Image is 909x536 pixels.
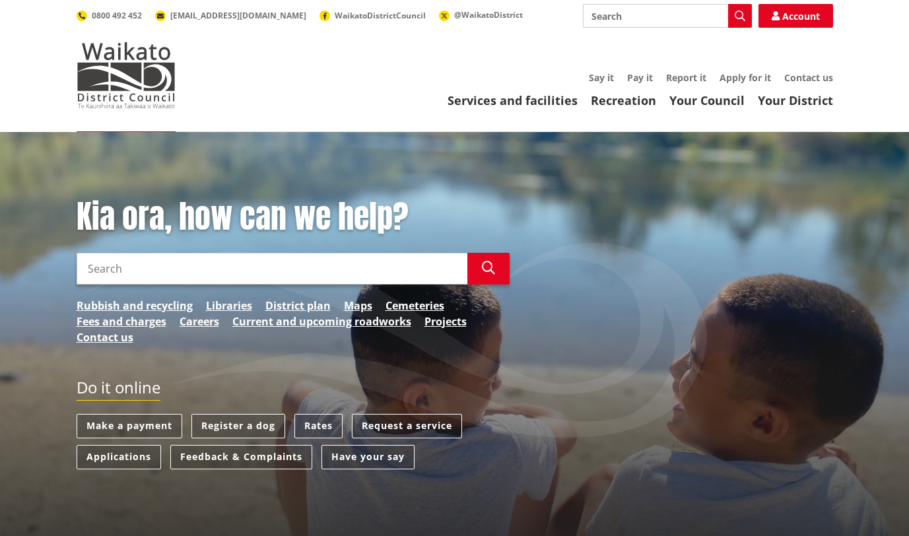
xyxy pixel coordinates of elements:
a: Say it [589,71,614,84]
a: @WaikatoDistrict [439,9,523,20]
h2: Do it online [77,378,160,401]
a: Cemeteries [386,298,444,314]
a: Current and upcoming roadworks [232,314,411,329]
a: Projects [424,314,467,329]
a: [EMAIL_ADDRESS][DOMAIN_NAME] [155,10,306,21]
a: Contact us [784,71,833,84]
a: Request a service [352,414,462,438]
img: Waikato District Council - Te Kaunihera aa Takiwaa o Waikato [77,42,176,108]
a: Careers [180,314,219,329]
a: Rates [294,414,343,438]
a: 0800 492 452 [77,10,142,21]
h1: Kia ora, how can we help? [77,198,510,236]
a: District plan [265,298,331,314]
span: 0800 492 452 [92,10,142,21]
a: Feedback & Complaints [170,445,312,469]
a: Fees and charges [77,314,166,329]
a: Apply for it [720,71,771,84]
a: Applications [77,445,161,469]
a: Register a dog [191,414,285,438]
a: Contact us [77,329,133,345]
span: @WaikatoDistrict [454,9,523,20]
input: Search input [77,253,467,285]
span: WaikatoDistrictCouncil [335,10,426,21]
a: Pay it [627,71,653,84]
a: Account [758,4,833,28]
a: Your District [758,92,833,108]
span: [EMAIL_ADDRESS][DOMAIN_NAME] [170,10,306,21]
a: Services and facilities [448,92,578,108]
a: Rubbish and recycling [77,298,193,314]
input: Search input [583,4,752,28]
a: Your Council [669,92,745,108]
a: Libraries [206,298,252,314]
a: Recreation [591,92,656,108]
a: Make a payment [77,414,182,438]
a: Have your say [321,445,415,469]
a: Report it [666,71,706,84]
a: Maps [344,298,372,314]
a: WaikatoDistrictCouncil [320,10,426,21]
